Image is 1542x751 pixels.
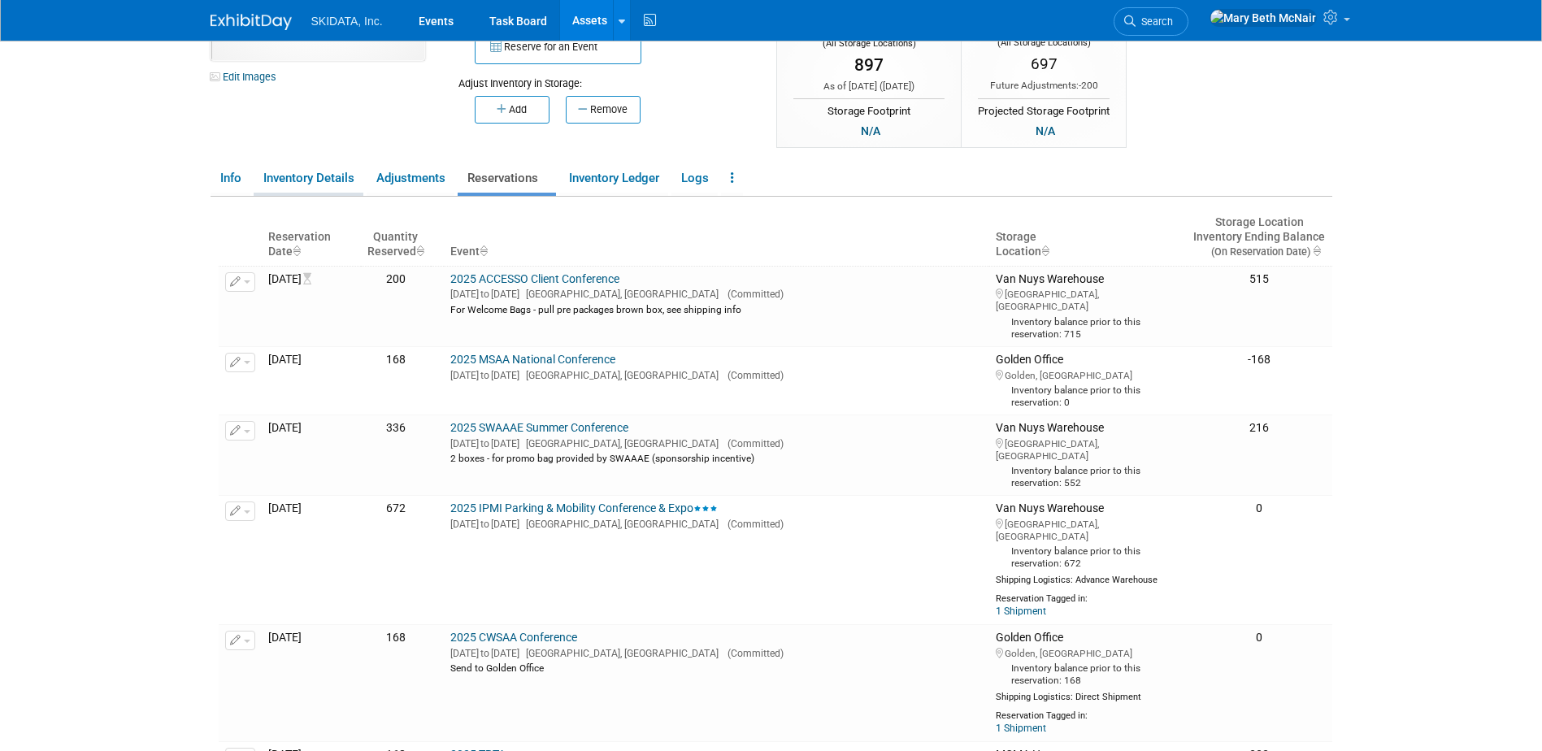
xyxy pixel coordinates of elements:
[262,209,361,266] th: ReservationDate : activate to sort column ascending
[450,660,983,675] div: Send to Golden Office
[793,98,945,119] div: Storage Footprint
[450,501,718,514] a: 2025 IPMI Parking & Mobility Conference & Expo
[458,164,556,193] a: Reservations
[996,587,1181,605] div: Reservation Tagged in:
[793,80,945,93] div: As of [DATE] ( )
[1079,80,1098,91] span: -200
[367,164,454,193] a: Adjustments
[211,67,283,87] a: Edit Images
[1193,501,1325,516] div: 0
[1031,54,1058,73] span: 697
[1031,122,1060,140] div: N/A
[450,272,619,285] a: 2025 ACCESSO Client Conference
[1193,631,1325,645] div: 0
[996,462,1181,489] div: Inventory balance prior to this reservation: 552
[996,353,1181,409] div: Golden Office
[996,631,1181,736] div: Golden Office
[361,209,431,266] th: Quantity&nbsp;&nbsp;&nbsp;Reserved : activate to sort column ascending
[1193,353,1325,367] div: -168
[996,570,1181,586] div: Shipping Logistics: Advance Warehouse
[519,438,719,449] span: [GEOGRAPHIC_DATA], [GEOGRAPHIC_DATA]
[450,367,983,382] div: [DATE] [DATE]
[479,370,491,381] span: to
[262,346,361,415] td: [DATE]
[566,96,641,124] button: Remove
[978,34,1110,50] div: (All Storage Locations)
[996,704,1181,722] div: Reservation Tagged in:
[303,273,319,284] i: Future Date
[996,367,1181,382] div: Golden, [GEOGRAPHIC_DATA]
[996,723,1046,734] a: 1 Shipment
[996,645,1181,660] div: Golden, [GEOGRAPHIC_DATA]
[671,164,718,193] a: Logs
[475,30,641,64] button: Reserve for an Event
[450,353,615,366] a: 2025 MSAA National Conference
[1193,272,1325,287] div: 515
[211,164,250,193] a: Info
[996,660,1181,687] div: Inventory balance prior to this reservation: 168
[262,415,361,495] td: [DATE]
[721,648,784,659] span: (Committed)
[996,382,1181,409] div: Inventory balance prior to this reservation: 0
[996,687,1181,703] div: Shipping Logistics: Direct Shipment
[479,519,491,530] span: to
[450,645,983,660] div: [DATE] [DATE]
[479,648,491,659] span: to
[978,79,1110,93] div: Future Adjustments:
[519,370,719,381] span: [GEOGRAPHIC_DATA], [GEOGRAPHIC_DATA]
[450,436,983,450] div: [DATE] [DATE]
[996,501,1181,619] div: Van Nuys Warehouse
[450,631,577,644] a: 2025 CWSAA Conference
[475,96,549,124] button: Add
[1197,245,1310,258] span: (On Reservation Date)
[721,438,784,449] span: (Committed)
[361,496,431,625] td: 672
[996,314,1181,341] div: Inventory balance prior to this reservation: 715
[883,80,911,92] span: [DATE]
[361,415,431,495] td: 336
[361,624,431,741] td: 168
[996,421,1181,489] div: Van Nuys Warehouse
[311,15,383,28] span: SKIDATA, Inc.
[996,272,1181,341] div: Van Nuys Warehouse
[458,64,753,91] div: Adjust Inventory in Storage:
[444,209,989,266] th: Event : activate to sort column ascending
[721,519,784,530] span: (Committed)
[793,35,945,50] div: (All Storage Locations)
[479,438,491,449] span: to
[519,289,719,300] span: [GEOGRAPHIC_DATA], [GEOGRAPHIC_DATA]
[996,543,1181,570] div: Inventory balance prior to this reservation: 672
[989,209,1188,266] th: Storage Location : activate to sort column ascending
[519,519,719,530] span: [GEOGRAPHIC_DATA], [GEOGRAPHIC_DATA]
[479,289,491,300] span: to
[262,624,361,741] td: [DATE]
[721,370,784,381] span: (Committed)
[450,286,983,301] div: [DATE] [DATE]
[1114,7,1188,36] a: Search
[1210,9,1317,27] img: Mary Beth McNair
[450,450,983,465] div: 2 boxes - for promo bag provided by SWAAAE (sponsorship incentive)
[854,55,884,75] span: 897
[996,516,1181,543] div: [GEOGRAPHIC_DATA], [GEOGRAPHIC_DATA]
[450,516,983,531] div: [DATE] [DATE]
[721,289,784,300] span: (Committed)
[559,164,668,193] a: Inventory Ledger
[450,302,983,316] div: For Welcome Bags - pull pre packages brown box, see shipping info
[262,496,361,625] td: [DATE]
[978,98,1110,119] div: Projected Storage Footprint
[1136,15,1173,28] span: Search
[519,648,719,659] span: [GEOGRAPHIC_DATA], [GEOGRAPHIC_DATA]
[361,346,431,415] td: 168
[254,164,363,193] a: Inventory Details
[996,286,1181,313] div: [GEOGRAPHIC_DATA], [GEOGRAPHIC_DATA]
[211,14,292,30] img: ExhibitDay
[996,606,1046,617] a: 1 Shipment
[1193,421,1325,436] div: 216
[262,266,361,346] td: [DATE]
[1187,209,1331,266] th: Storage LocationInventory Ending Balance (On Reservation Date) : activate to sort column ascending
[450,421,628,434] a: 2025 SWAAAE Summer Conference
[856,122,885,140] div: N/A
[996,436,1181,462] div: [GEOGRAPHIC_DATA], [GEOGRAPHIC_DATA]
[361,266,431,346] td: 200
